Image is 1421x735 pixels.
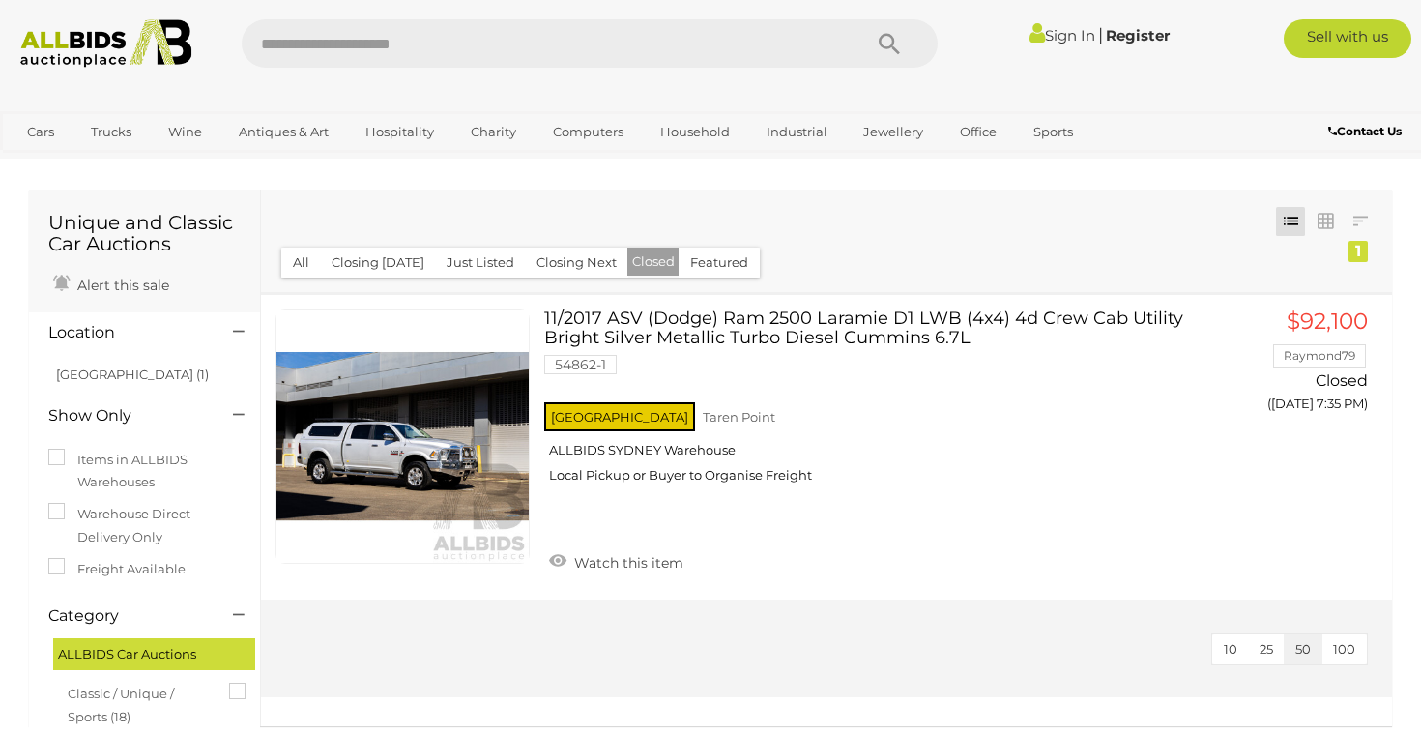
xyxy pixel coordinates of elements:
a: Industrial [754,116,840,148]
a: Watch this item [544,546,688,575]
a: Hospitality [353,116,447,148]
a: Register [1106,26,1170,44]
span: $92,100 [1287,308,1368,335]
span: Alert this sale [72,277,169,294]
button: Closed [627,248,680,276]
button: Search [841,19,938,68]
button: Closing Next [525,248,628,278]
a: [GEOGRAPHIC_DATA] (1) [56,367,209,382]
h4: Show Only [48,407,204,425]
a: Office [947,116,1009,148]
a: Sports [1021,116,1086,148]
span: 10 [1224,641,1237,657]
span: Classic / Unique / Sports (18) [68,678,213,728]
a: Computers [540,116,636,148]
button: 50 [1284,634,1322,664]
span: Watch this item [569,554,683,572]
div: ALLBIDS Car Auctions [53,638,255,670]
button: 25 [1248,634,1285,664]
button: Just Listed [435,248,526,278]
a: Charity [458,116,529,148]
a: Alert this sale [48,269,174,298]
label: Warehouse Direct - Delivery Only [48,503,241,548]
h4: Category [48,607,204,625]
button: Featured [679,248,760,278]
h4: Location [48,324,204,341]
a: Sign In [1029,26,1095,44]
a: 11/2017 ASV (Dodge) Ram 2500 Laramie D1 LWB (4x4) 4d Crew Cab Utility Bright Silver Metallic Turb... [559,309,1190,498]
a: Sell with us [1284,19,1411,58]
a: Household [648,116,742,148]
a: Contact Us [1328,121,1406,142]
span: 100 [1333,641,1355,657]
img: Allbids.com.au [11,19,202,68]
b: Contact Us [1328,124,1402,138]
span: | [1098,24,1103,45]
label: Items in ALLBIDS Warehouses [48,449,241,494]
span: 25 [1260,641,1273,657]
span: 50 [1295,641,1311,657]
label: Freight Available [48,558,186,580]
a: Wine [156,116,215,148]
a: Cars [14,116,67,148]
a: Trucks [78,116,144,148]
a: [GEOGRAPHIC_DATA] [14,148,177,180]
button: 10 [1212,634,1249,664]
div: 1 [1348,241,1368,262]
h1: Unique and Classic Car Auctions [48,212,241,254]
button: 100 [1321,634,1367,664]
a: Jewellery [851,116,936,148]
button: Closing [DATE] [320,248,436,278]
a: $92,100 Raymond79 Closed ([DATE] 7:35 PM) [1218,309,1373,423]
a: Antiques & Art [226,116,341,148]
button: All [281,248,321,278]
